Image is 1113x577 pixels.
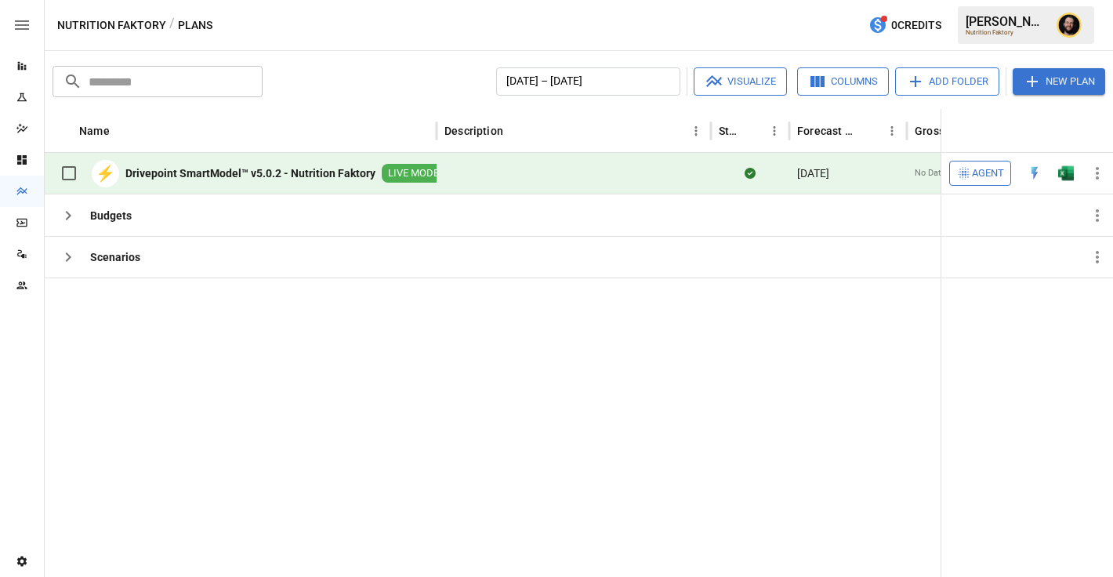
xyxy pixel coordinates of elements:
[92,160,119,187] div: ⚡
[891,16,941,35] span: 0 Credits
[895,67,999,96] button: Add Folder
[90,249,140,265] b: Scenarios
[111,120,133,142] button: Sort
[505,120,527,142] button: Sort
[949,161,1011,186] button: Agent
[1013,68,1105,95] button: New Plan
[797,67,889,96] button: Columns
[1027,165,1042,181] img: quick-edit-flash.b8aec18c.svg
[972,165,1004,183] span: Agent
[1027,165,1042,181] div: Open in Quick Edit
[763,120,785,142] button: Status column menu
[1057,13,1082,38] img: Ciaran Nugent
[862,11,948,40] button: 0Credits
[57,16,166,35] button: Nutrition Faktory
[789,153,907,194] div: [DATE]
[915,167,946,180] span: No Data
[382,166,451,181] span: LIVE MODEL
[719,125,740,137] div: Status
[694,67,787,96] button: Visualize
[444,125,503,137] div: Description
[1058,165,1074,181] div: Open in Excel
[745,165,756,181] div: Sync complete
[169,16,175,35] div: /
[125,165,375,181] b: Drivepoint SmartModel™ v5.0.2 - Nutrition Faktory
[881,120,903,142] button: Forecast start column menu
[859,120,881,142] button: Sort
[496,67,680,96] button: [DATE] – [DATE]
[1091,120,1113,142] button: Sort
[79,125,110,137] div: Name
[741,120,763,142] button: Sort
[966,14,1047,29] div: [PERSON_NAME]
[1047,3,1091,47] button: Ciaran Nugent
[915,125,959,137] div: Gross Margin
[966,29,1047,36] div: Nutrition Faktory
[685,120,707,142] button: Description column menu
[1058,165,1074,181] img: g5qfjXmAAAAABJRU5ErkJggg==
[797,125,857,137] div: Forecast start
[90,208,132,223] b: Budgets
